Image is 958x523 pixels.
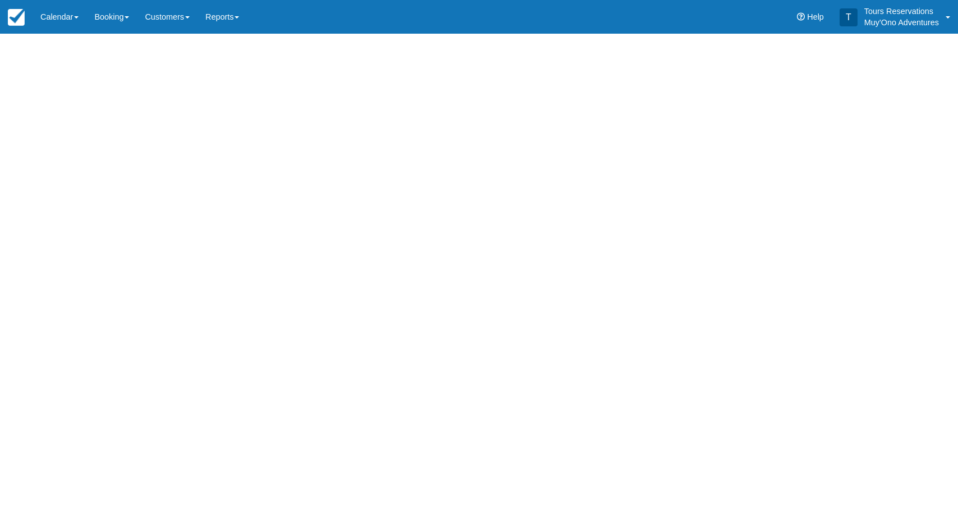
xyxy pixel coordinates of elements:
p: Tours Reservations [864,6,939,17]
div: T [840,8,858,26]
span: Help [807,12,824,21]
p: Muy'Ono Adventures [864,17,939,28]
i: Help [797,13,805,21]
img: checkfront-main-nav-mini-logo.png [8,9,25,26]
